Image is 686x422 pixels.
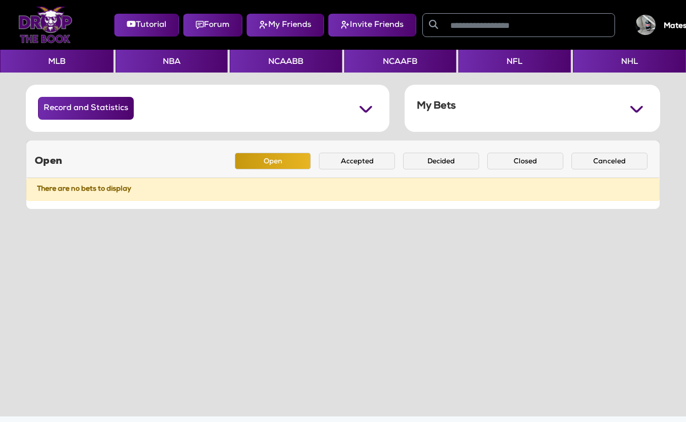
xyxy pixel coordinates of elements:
[417,100,456,113] h5: My Bets
[116,50,228,73] button: NBA
[34,155,62,167] h5: Open
[571,153,647,169] button: Canceled
[37,186,131,193] strong: There are no bets to display
[183,14,242,37] button: Forum
[235,153,311,169] button: Open
[230,50,342,73] button: NCAABB
[18,7,73,43] img: Logo
[458,50,571,73] button: NFL
[328,14,416,37] button: Invite Friends
[344,50,457,73] button: NCAAFB
[635,15,656,35] img: User
[246,14,324,37] button: My Friends
[403,153,479,169] button: Decided
[114,14,179,37] button: Tutorial
[319,153,395,169] button: Accepted
[487,153,563,169] button: Closed
[38,97,134,120] button: Record and Statistics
